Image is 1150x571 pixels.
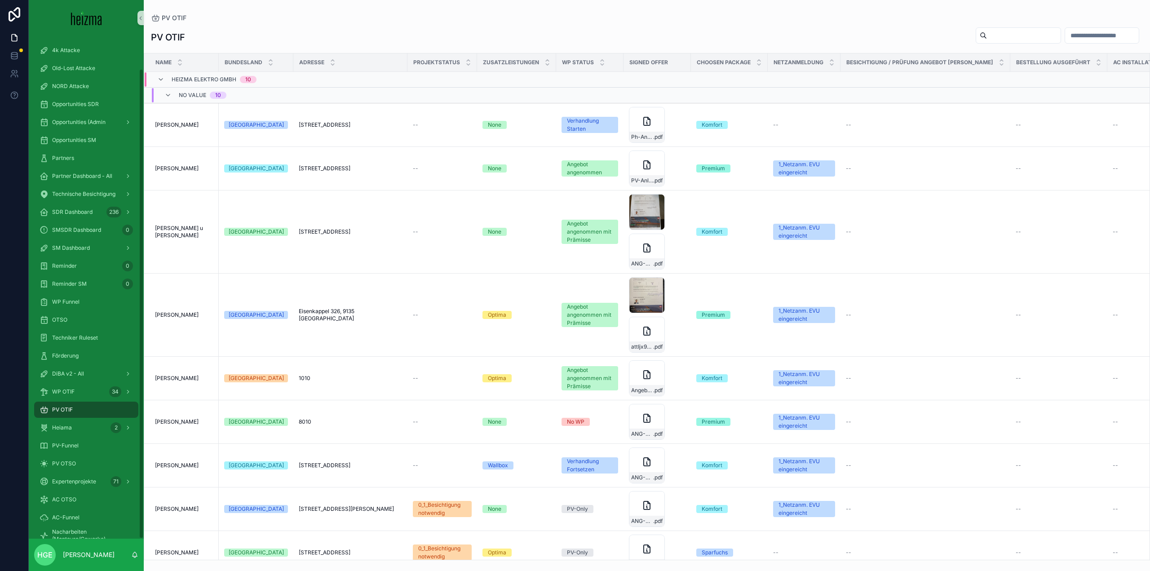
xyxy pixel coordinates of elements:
[696,121,762,129] a: Komfort
[846,165,1005,172] a: --
[1016,165,1021,172] span: --
[299,505,402,513] a: [STREET_ADDRESS][PERSON_NAME]
[299,549,350,556] span: [STREET_ADDRESS]
[846,375,851,382] span: --
[482,505,551,513] a: None
[413,418,472,425] a: --
[52,388,75,395] span: WP OTIF
[567,457,613,474] div: Verhandlung Fortsetzen
[488,418,501,426] div: None
[629,59,668,66] span: Signed Offer
[702,311,725,319] div: Premium
[299,165,350,172] span: [STREET_ADDRESS]
[653,387,663,394] span: .pdf
[34,240,138,256] a: SM Dashboard
[299,375,310,382] span: 1010
[299,549,402,556] a: [STREET_ADDRESS]
[1113,549,1118,556] span: --
[697,59,751,66] span: Choosen Package
[778,224,830,240] div: 1_Netzanm. EVU eingereicht
[229,228,284,236] div: [GEOGRAPHIC_DATA]
[653,474,663,481] span: .pdf
[155,121,213,128] a: [PERSON_NAME]
[702,549,728,557] div: Sparfuchs
[846,228,851,235] span: --
[34,402,138,418] a: PV OTIF
[34,491,138,508] a: AC OTSO
[34,330,138,346] a: Techniker Ruleset
[653,133,663,141] span: .pdf
[34,78,138,94] a: NORD Attacke
[1113,418,1118,425] span: --
[299,228,402,235] a: [STREET_ADDRESS]
[299,121,350,128] span: [STREET_ADDRESS]
[653,430,663,438] span: .pdf
[482,374,551,382] a: Optima
[299,165,402,172] a: [STREET_ADDRESS]
[111,476,121,487] div: 71
[413,462,472,469] a: --
[52,65,95,72] span: Old-Lost Attacke
[482,418,551,426] a: None
[482,164,551,173] a: None
[567,220,613,244] div: Angebot angenommen mit Prämisse
[162,13,186,22] span: PV OTIF
[482,121,551,129] a: None
[562,59,594,66] span: WP Status
[413,462,418,469] span: --
[413,121,418,128] span: --
[631,430,653,438] span: ANG-PV-3304-Pieber-2025-09-22_final_SIG
[413,501,472,517] a: 0_1_Besichtigung notwendig
[631,474,653,481] span: ANG-PV-673-Salzer-2025-09-12_final_SIG
[34,420,138,436] a: Heiama2
[773,160,835,177] a: 1_Netzanm. EVU eingereicht
[702,164,725,173] div: Premium
[567,549,588,557] div: PV-Only
[562,549,618,557] a: PV-Only
[34,42,138,58] a: 4k Attacke
[224,311,288,319] a: [GEOGRAPHIC_DATA]
[52,155,74,162] span: Partners
[418,544,466,561] div: 0_1_Besichtigung notwendig
[52,244,90,252] span: SM Dashboard
[155,225,213,239] a: [PERSON_NAME] u [PERSON_NAME]
[629,360,686,396] a: Angebot_Shalom_PV_final-(3).pdf
[155,375,213,382] a: [PERSON_NAME]
[155,462,213,469] a: [PERSON_NAME]
[846,505,851,513] span: --
[773,224,835,240] a: 1_Netzanm. EVU eingereicht
[52,119,106,126] span: Opportunities (Admin
[1113,505,1118,513] span: --
[71,11,102,25] img: App logo
[299,59,324,66] span: Adresse
[778,457,830,474] div: 1_Netzanm. EVU eingereicht
[778,414,830,430] div: 1_Netzanm. EVU eingereicht
[1016,462,1021,469] span: --
[696,164,762,173] a: Premium
[52,137,96,144] span: Opportunities SM
[299,308,402,322] span: Eisenkappel 326, 9135 [GEOGRAPHIC_DATA]
[34,312,138,328] a: OTSO
[155,311,213,319] a: [PERSON_NAME]
[224,549,288,557] a: [GEOGRAPHIC_DATA]
[488,549,506,557] div: Optima
[1113,165,1118,172] span: --
[696,549,762,557] a: Sparfuchs
[155,505,213,513] a: [PERSON_NAME]
[846,121,851,128] span: --
[1016,418,1021,425] span: --
[34,366,138,382] a: DiBA v2 - All
[567,303,613,327] div: Angebot angenommen mit Prämisse
[778,370,830,386] div: 1_Netzanm. EVU eingereicht
[562,418,618,426] a: No WP
[413,228,418,235] span: --
[224,418,288,426] a: [GEOGRAPHIC_DATA]
[122,225,133,235] div: 0
[299,462,402,469] a: [STREET_ADDRESS]
[155,549,199,556] span: [PERSON_NAME]
[773,121,778,128] span: --
[413,165,418,172] span: --
[52,83,89,90] span: NORD Attacke
[562,220,618,244] a: Angebot angenommen mit Prämisse
[413,375,418,382] span: --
